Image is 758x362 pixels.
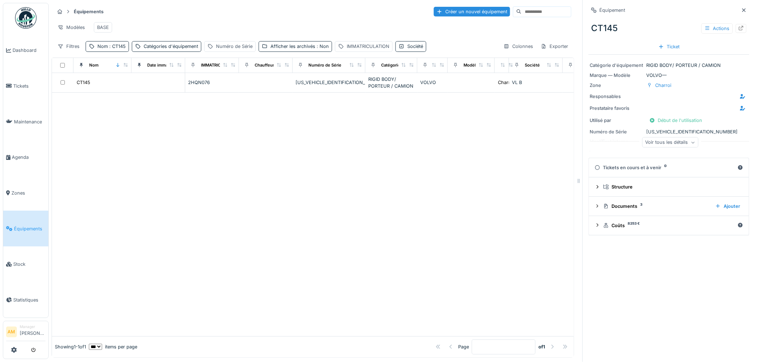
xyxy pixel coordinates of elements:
[592,219,746,232] summary: Coûts8253 €
[590,62,748,69] div: RIGID BODY/ PORTEUR / CAMION
[270,43,329,50] div: Afficher les archivés
[97,43,126,50] div: Nom
[3,246,48,282] a: Stock
[3,140,48,175] a: Agenda
[13,297,45,303] span: Statistiques
[434,7,510,16] div: Créer un nouvel équipement
[458,343,469,350] div: Page
[381,62,431,68] div: Catégories d'équipement
[13,261,45,268] span: Stock
[407,43,423,50] div: Société
[144,43,198,50] div: Catégories d'équipement
[315,44,329,49] span: : Non
[368,76,414,89] div: RIGID BODY/ PORTEUR / CAMION
[3,33,48,68] a: Dashboard
[15,7,37,29] img: Badge_color-CXgf-gQk.svg
[603,222,735,229] div: Coûts
[77,79,90,86] div: CT145
[13,83,45,89] span: Tickets
[603,184,740,190] div: Structure
[590,128,644,135] div: Numéro de Série
[420,79,445,86] div: VOLVO
[347,43,389,50] div: IMMATRICULATION
[54,22,88,33] div: Modèles
[216,43,253,50] div: Numéro de Série
[3,68,48,104] a: Tickets
[701,23,733,34] div: Actions
[590,105,644,112] div: Prestataire favoris
[538,343,545,350] strong: of 1
[54,41,83,52] div: Filtres
[97,24,109,31] div: BASE
[3,104,48,140] a: Maintenance
[6,324,45,341] a: AM Manager[PERSON_NAME]
[498,79,514,86] div: Charroi
[538,41,571,52] div: Exporter
[55,343,86,350] div: Showing 1 - 1 of 1
[89,343,137,350] div: items per page
[14,225,45,232] span: Équipements
[500,41,536,52] div: Colonnes
[590,128,748,135] div: [US_VEHICLE_IDENTIFICATION_NUMBER]
[656,82,672,89] div: Charroi
[656,42,683,52] div: Ticket
[3,175,48,211] a: Zones
[201,62,238,68] div: IMMATRICULATION
[595,164,735,171] div: Tickets en cours et à venir
[296,79,363,86] div: [US_VEHICLE_IDENTIFICATION_NUMBER]
[11,190,45,196] span: Zones
[713,201,743,211] div: Ajouter
[147,62,200,68] div: Date immatriculation (1ere)
[647,116,705,125] div: Début de l'utilisation
[14,118,45,125] span: Maintenance
[188,79,236,86] div: 2HQN076
[3,282,48,318] a: Statistiques
[592,161,746,174] summary: Tickets en cours et à venir0
[12,154,45,161] span: Agenda
[603,203,710,210] div: Documents
[525,62,540,68] div: Société
[592,180,746,194] summary: Structure
[3,211,48,246] a: Équipements
[589,19,749,38] div: CT145
[590,82,644,89] div: Zone
[89,62,99,68] div: Nom
[20,324,45,329] div: Manager
[108,44,126,49] span: : CT145
[255,62,292,68] div: Chauffeur principal
[71,8,106,15] strong: Équipements
[13,47,45,54] span: Dashboard
[590,93,644,100] div: Responsables
[590,72,644,79] div: Marque — Modèle
[308,62,341,68] div: Numéro de Série
[590,72,748,79] div: VOLVO —
[6,327,17,337] li: AM
[20,324,45,339] li: [PERSON_NAME]
[512,79,560,86] div: VL B
[592,200,746,213] summary: Documents3Ajouter
[642,137,699,148] div: Voir tous les détails
[590,117,644,124] div: Utilisé par
[590,62,644,69] div: Catégorie d'équipement
[600,7,625,14] div: Équipement
[464,62,478,68] div: Modèle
